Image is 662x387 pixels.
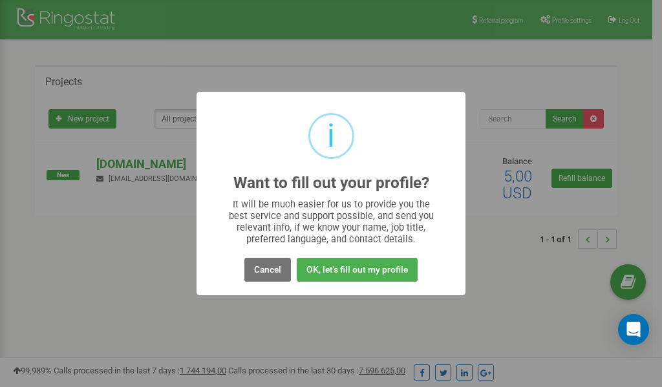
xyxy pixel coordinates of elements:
[297,258,418,282] button: OK, let's fill out my profile
[222,198,440,245] div: It will be much easier for us to provide you the best service and support possible, and send you ...
[233,174,429,192] h2: Want to fill out your profile?
[327,115,335,157] div: i
[244,258,291,282] button: Cancel
[618,314,649,345] div: Open Intercom Messenger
